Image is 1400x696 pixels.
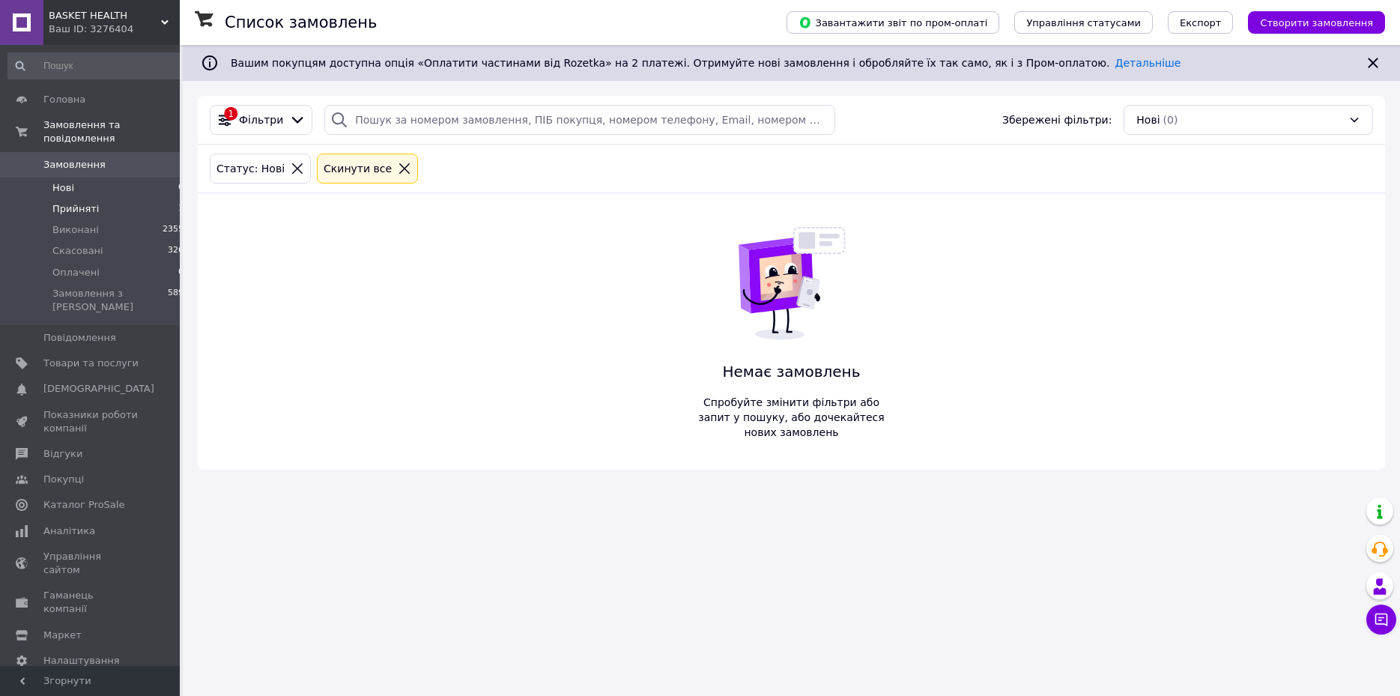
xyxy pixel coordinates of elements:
span: Управління статусами [1026,17,1141,28]
input: Пошук [7,52,185,79]
span: Гаманець компанії [43,589,139,616]
span: Покупці [43,473,84,486]
div: Cкинути все [321,160,395,177]
span: Замовлення з [PERSON_NAME] [52,287,168,314]
span: 2355 [163,223,184,237]
span: Повідомлення [43,331,116,345]
span: Немає замовлень [693,361,891,383]
span: 0 [178,266,184,279]
span: 0 [178,181,184,195]
span: Показники роботи компанії [43,408,139,435]
span: Оплачені [52,266,100,279]
input: Пошук за номером замовлення, ПІБ покупця, номером телефону, Email, номером накладної [324,105,834,135]
span: Замовлення [43,158,106,172]
span: Прийняті [52,202,99,216]
span: Вашим покупцям доступна опція «Оплатити частинами від Rozetka» на 2 платежі. Отримуйте нові замов... [231,57,1181,69]
span: Аналітика [43,524,95,538]
span: 589 [168,287,184,314]
span: Відгуки [43,447,82,461]
span: Виконані [52,223,99,237]
span: Фільтри [239,112,283,127]
span: Управління сайтом [43,550,139,577]
button: Створити замовлення [1248,11,1385,34]
button: Чат з покупцем [1366,605,1396,635]
span: Спробуйте змінити фільтри або запит у пошуку, або дочекайтеся нових замовлень [693,395,891,440]
span: Створити замовлення [1260,17,1373,28]
span: Замовлення та повідомлення [43,118,180,145]
span: 1 [178,202,184,216]
span: Налаштування [43,654,120,668]
button: Експорт [1168,11,1234,34]
span: Експорт [1180,17,1222,28]
h1: Список замовлень [225,13,377,31]
div: Ваш ID: 3276404 [49,22,180,36]
span: Нові [1136,112,1160,127]
button: Завантажити звіт по пром-оплаті [787,11,999,34]
a: Створити замовлення [1233,16,1385,28]
span: Нові [52,181,74,195]
span: Скасовані [52,244,103,258]
span: Маркет [43,629,82,642]
span: [DEMOGRAPHIC_DATA] [43,382,154,396]
span: Головна [43,93,85,106]
span: Збережені фільтри: [1002,112,1112,127]
a: Детальніше [1115,57,1181,69]
span: ВASKET HEALTH [49,9,161,22]
span: Товари та послуги [43,357,139,370]
span: (0) [1163,114,1178,126]
span: Завантажити звіт по пром-оплаті [799,16,987,29]
span: 326 [168,244,184,258]
div: Статус: Нові [213,160,288,177]
span: Каталог ProSale [43,498,124,512]
button: Управління статусами [1014,11,1153,34]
